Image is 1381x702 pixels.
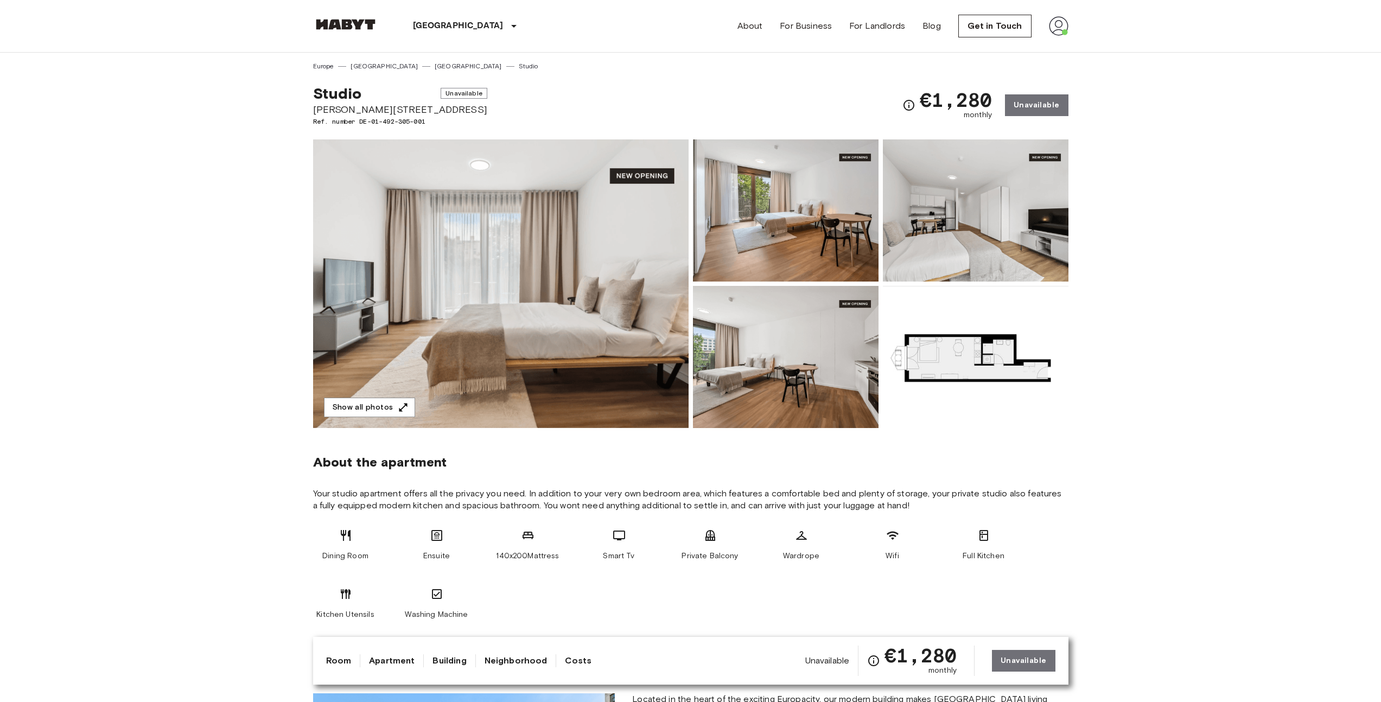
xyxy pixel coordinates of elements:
[413,20,504,33] p: [GEOGRAPHIC_DATA]
[963,551,1004,561] span: Full Kitchen
[1049,16,1068,36] img: avatar
[324,398,415,418] button: Show all photos
[326,654,352,667] a: Room
[485,654,548,667] a: Neighborhood
[922,20,941,33] a: Blog
[902,99,915,112] svg: Check cost overview for full price breakdown. Please note that discounts apply to new joiners onl...
[780,20,832,33] a: For Business
[883,139,1068,282] img: Picture of unit DE-01-492-305-001
[351,61,418,71] a: [GEOGRAPHIC_DATA]
[693,286,879,428] img: Picture of unit DE-01-492-305-001
[682,551,738,561] span: Private Balcony
[405,609,468,620] span: Washing Machine
[313,19,378,30] img: Habyt
[322,551,368,561] span: Dining Room
[313,454,447,470] span: About the apartment
[316,609,374,620] span: Kitchen Utensils
[920,90,992,110] span: €1,280
[849,20,905,33] a: For Landlords
[423,551,450,561] span: Ensuite
[928,665,957,676] span: monthly
[313,103,487,117] span: [PERSON_NAME][STREET_ADDRESS]
[313,488,1068,512] span: Your studio apartment offers all the privacy you need. In addition to your very own bedroom area,...
[737,20,763,33] a: About
[435,61,502,71] a: [GEOGRAPHIC_DATA]
[496,551,559,561] span: 140x200Mattress
[313,139,689,428] img: Marketing picture of unit DE-01-492-305-001
[964,110,992,120] span: monthly
[313,61,334,71] a: Europe
[519,61,538,71] a: Studio
[693,139,879,282] img: Picture of unit DE-01-492-305-001
[958,15,1032,37] a: Get in Touch
[867,654,880,667] svg: Check cost overview for full price breakdown. Please note that discounts apply to new joiners onl...
[783,551,819,561] span: Wardrope
[313,117,487,126] span: Ref. number DE-01-492-305-001
[432,654,466,667] a: Building
[805,655,850,667] span: Unavailable
[603,551,634,561] span: Smart Tv
[565,654,591,667] a: Costs
[313,84,362,103] span: Studio
[441,88,487,99] span: Unavailable
[883,286,1068,428] img: Picture of unit DE-01-492-305-001
[369,654,415,667] a: Apartment
[884,646,957,665] span: €1,280
[886,551,899,561] span: Wifi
